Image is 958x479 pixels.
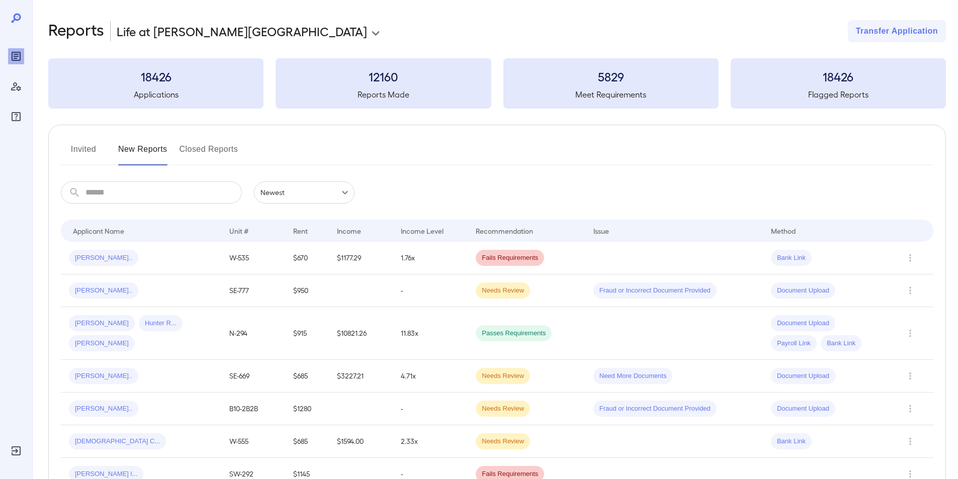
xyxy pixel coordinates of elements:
[476,225,533,237] div: Recommendation
[73,225,124,237] div: Applicant Name
[293,225,309,237] div: Rent
[285,425,329,458] td: $685
[337,225,361,237] div: Income
[285,307,329,360] td: $915
[771,319,835,328] span: Document Upload
[476,437,530,446] span: Needs Review
[221,425,285,458] td: W-555
[221,274,285,307] td: SE-777
[180,141,238,165] button: Closed Reports
[254,181,355,204] div: Newest
[69,469,143,479] span: [PERSON_NAME] l...
[593,371,673,381] span: Need More Documents
[69,404,138,414] span: [PERSON_NAME]..
[393,425,468,458] td: 2.33x
[8,109,24,125] div: FAQ
[117,23,367,39] p: Life at [PERSON_NAME][GEOGRAPHIC_DATA]
[221,307,285,360] td: N-294
[276,68,491,84] h3: 12160
[48,20,104,42] h2: Reports
[48,58,946,109] summary: 18426Applications12160Reports Made5829Meet Requirements18426Flagged Reports
[8,443,24,459] div: Log Out
[69,437,166,446] span: [DEMOGRAPHIC_DATA] C...
[731,88,946,101] h5: Flagged Reports
[821,339,861,348] span: Bank Link
[476,253,544,263] span: Fails Requirements
[771,404,835,414] span: Document Upload
[276,88,491,101] h5: Reports Made
[848,20,946,42] button: Transfer Application
[118,141,167,165] button: New Reports
[229,225,248,237] div: Unit #
[61,141,106,165] button: Invited
[593,225,609,237] div: Issue
[771,437,812,446] span: Bank Link
[593,286,717,296] span: Fraud or Incorrect Document Provided
[476,469,544,479] span: Fails Requirements
[902,401,918,417] button: Row Actions
[48,68,264,84] h3: 18426
[902,433,918,449] button: Row Actions
[69,371,138,381] span: [PERSON_NAME]..
[139,319,183,328] span: Hunter R...
[285,393,329,425] td: $1280
[393,274,468,307] td: -
[69,253,138,263] span: [PERSON_NAME]..
[329,425,393,458] td: $1594.00
[476,371,530,381] span: Needs Review
[393,393,468,425] td: -
[329,242,393,274] td: $1177.29
[393,307,468,360] td: 11.83x
[476,286,530,296] span: Needs Review
[902,325,918,341] button: Row Actions
[69,339,135,348] span: [PERSON_NAME]
[69,286,138,296] span: [PERSON_NAME]..
[593,404,717,414] span: Fraud or Incorrect Document Provided
[902,250,918,266] button: Row Actions
[393,360,468,393] td: 4.71x
[503,88,719,101] h5: Meet Requirements
[48,88,264,101] h5: Applications
[476,329,552,338] span: Passes Requirements
[8,78,24,94] div: Manage Users
[902,368,918,384] button: Row Actions
[771,339,817,348] span: Payroll Link
[285,274,329,307] td: $950
[221,360,285,393] td: SE-669
[771,286,835,296] span: Document Upload
[771,253,812,263] span: Bank Link
[221,242,285,274] td: W-535
[401,225,444,237] div: Income Level
[503,68,719,84] h3: 5829
[393,242,468,274] td: 1.76x
[902,282,918,299] button: Row Actions
[285,242,329,274] td: $670
[476,404,530,414] span: Needs Review
[8,48,24,64] div: Reports
[69,319,135,328] span: [PERSON_NAME]
[285,360,329,393] td: $685
[771,371,835,381] span: Document Upload
[329,360,393,393] td: $3227.21
[221,393,285,425] td: B10-2B2B
[771,225,796,237] div: Method
[731,68,946,84] h3: 18426
[329,307,393,360] td: $10821.26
